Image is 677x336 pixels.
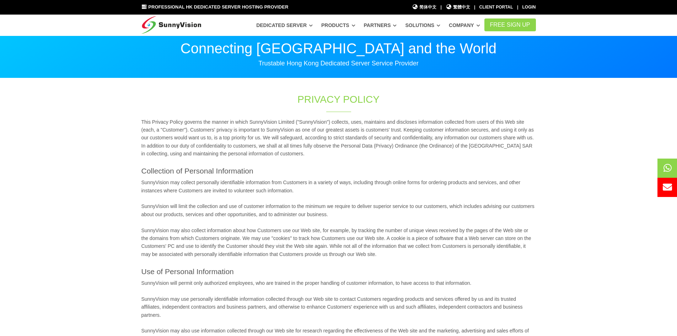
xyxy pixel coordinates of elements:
a: Company [449,19,480,32]
a: FREE Sign Up [484,18,536,31]
a: Dedicated Server [256,19,313,32]
h1: Privacy Policy [217,92,460,106]
h4: Use of Personal Information [141,266,536,277]
h4: Collection of Personal Information [141,166,536,176]
a: Solutions [405,19,440,32]
a: Partners [364,19,397,32]
p: Trustable Hong Kong Dedicated Server Service Provider [141,59,536,68]
li: | [440,4,441,11]
a: Client Portal [479,5,513,10]
a: 繁體中文 [446,4,470,11]
li: | [474,4,475,11]
p: Connecting [GEOGRAPHIC_DATA] and the World [141,41,536,55]
a: Login [522,5,536,10]
a: 简体中文 [412,4,437,11]
span: Professional HK Dedicated Server Hosting Provider [148,4,288,10]
a: Products [321,19,355,32]
li: | [517,4,518,11]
